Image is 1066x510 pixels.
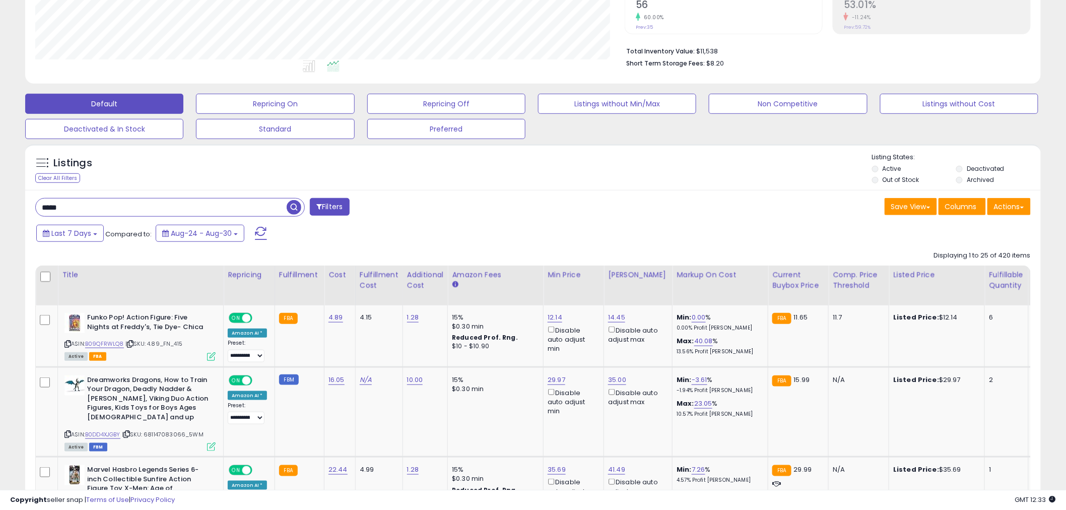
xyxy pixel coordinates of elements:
div: $0.30 min [452,474,536,483]
div: Cost [328,270,351,280]
div: Preset: [228,402,267,425]
small: Amazon Fees. [452,280,458,289]
a: B0DD4XJGBY [85,430,120,439]
label: Out of Stock [883,175,919,184]
div: $0.30 min [452,385,536,394]
p: 4.57% Profit [PERSON_NAME] [677,477,760,484]
b: Listed Price: [893,465,939,474]
span: FBM [89,443,107,452]
button: Listings without Cost [880,94,1038,114]
div: 15% [452,465,536,474]
div: N/A [833,465,881,474]
a: 22.44 [328,465,348,475]
span: All listings currently available for purchase on Amazon [64,352,88,361]
a: 35.69 [548,465,566,475]
div: % [677,337,760,355]
a: 7.26 [692,465,705,475]
strong: Copyright [10,495,47,504]
div: 6 [989,313,1020,322]
a: 1.28 [407,312,419,323]
span: 15.99 [794,375,810,385]
small: FBA [772,375,791,387]
button: Repricing On [196,94,354,114]
a: Privacy Policy [130,495,175,504]
p: 13.56% Profit [PERSON_NAME] [677,348,760,355]
img: 41OhTkmKFgL._SL40_.jpg [64,375,85,396]
small: FBA [772,465,791,476]
span: ON [230,466,242,475]
b: Listed Price: [893,312,939,322]
div: Additional Cost [407,270,444,291]
div: Fulfillable Quantity [989,270,1024,291]
b: Funko Pop! Action Figure: Five Nights at Freddy's, Tie Dye- Chica [87,313,210,334]
div: 1 [989,465,1020,474]
span: OFF [251,466,267,475]
div: [PERSON_NAME] [608,270,668,280]
button: Last 7 Days [36,225,104,242]
div: seller snap | | [10,495,175,505]
div: % [677,399,760,418]
b: Max: [677,399,694,408]
img: 51oKGisjs3L._SL40_.jpg [64,313,85,333]
div: Clear All Filters [35,173,80,183]
small: FBM [279,374,299,385]
div: 4.99 [360,465,395,474]
div: 15% [452,375,536,385]
p: 10.57% Profit [PERSON_NAME] [677,411,760,418]
a: 10.00 [407,375,423,385]
div: $29.97 [893,375,977,385]
div: Disable auto adjust min [548,387,596,416]
a: N/A [360,375,372,385]
a: 35.00 [608,375,626,385]
a: Terms of Use [86,495,129,504]
small: FBA [279,465,298,476]
li: $11,538 [626,44,1023,56]
div: Fulfillment Cost [360,270,398,291]
h5: Listings [53,156,92,170]
div: % [677,465,760,484]
label: Archived [967,175,994,184]
b: Listed Price: [893,375,939,385]
a: -3.61 [692,375,707,385]
div: $0.30 min [452,322,536,331]
span: Columns [945,202,977,212]
p: 0.00% Profit [PERSON_NAME] [677,325,760,332]
th: The percentage added to the cost of goods (COGS) that forms the calculator for Min & Max prices. [673,266,768,305]
span: OFF [251,376,267,385]
div: Markup on Cost [677,270,764,280]
label: Deactivated [967,164,1005,173]
b: Min: [677,312,692,322]
small: 60.00% [640,14,664,21]
b: Min: [677,465,692,474]
b: Max: [677,336,694,346]
span: 2025-09-7 12:33 GMT [1015,495,1056,504]
p: Listing States: [872,153,1041,162]
div: Disable auto adjust max [608,325,664,344]
div: Listed Price [893,270,980,280]
span: Last 7 Days [51,228,91,238]
button: Repricing Off [367,94,525,114]
button: Standard [196,119,354,139]
div: 2 [989,375,1020,385]
div: Amazon AI * [228,391,267,400]
label: Active [883,164,901,173]
span: Aug-24 - Aug-30 [171,228,232,238]
div: Displaying 1 to 25 of 420 items [934,251,1031,261]
span: FBA [89,352,106,361]
div: Amazon AI * [228,329,267,338]
b: Short Term Storage Fees: [626,59,705,68]
button: Columns [939,198,986,215]
a: 41.49 [608,465,625,475]
button: Filters [310,198,349,216]
div: % [677,375,760,394]
div: $10 - $10.90 [452,342,536,351]
div: Disable auto adjust max [608,387,664,407]
a: 12.14 [548,312,562,323]
span: $8.20 [706,58,724,68]
a: 29.97 [548,375,565,385]
button: Preferred [367,119,525,139]
small: Prev: 59.72% [844,24,871,30]
span: 11.65 [794,312,808,322]
div: Disable auto adjust min [548,325,596,353]
div: 4.15 [360,313,395,322]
